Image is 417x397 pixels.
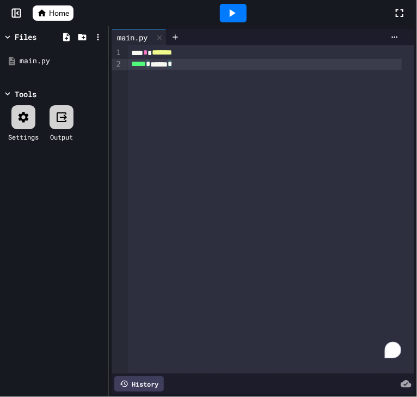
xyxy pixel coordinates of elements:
a: Home [33,5,73,21]
div: 1 [112,47,122,59]
div: main.py [20,56,105,67]
div: To enrich screen reader interactions, please activate Accessibility in Grammarly extension settings [128,45,414,374]
div: Settings [8,132,39,142]
div: Tools [15,88,36,100]
div: main.py [112,29,167,45]
div: History [114,376,164,392]
div: main.py [112,32,153,43]
div: Output [50,132,73,142]
div: 2 [112,59,122,70]
div: Files [15,31,36,43]
span: Home [49,8,69,19]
